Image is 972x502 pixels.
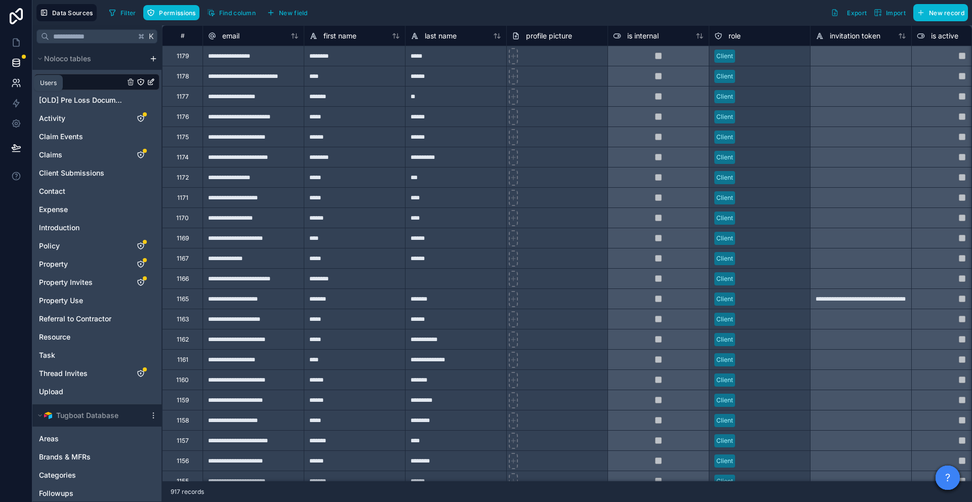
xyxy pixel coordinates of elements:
span: role [728,31,741,41]
span: first name [323,31,356,41]
div: 1179 [177,52,189,60]
div: 1163 [177,315,189,323]
span: Filter [120,9,136,17]
div: Client [716,477,733,486]
div: 1157 [177,437,189,445]
div: 1156 [177,457,189,465]
button: Data Sources [36,4,97,21]
button: Find column [204,5,259,20]
div: Client [716,254,733,263]
div: Client [716,72,733,81]
span: 917 records [171,488,204,496]
button: Permissions [143,5,199,20]
div: 1172 [177,174,189,182]
span: Import [886,9,906,17]
button: New field [263,5,311,20]
div: # [170,32,195,39]
button: Import [870,4,909,21]
span: is internal [627,31,659,41]
span: Find column [219,9,256,17]
div: 1162 [177,336,189,344]
div: Client [716,416,733,425]
div: 1169 [177,234,189,242]
div: 1160 [176,376,189,384]
div: Client [716,274,733,283]
div: Client [716,173,733,182]
span: email [222,31,239,41]
div: Client [716,112,733,121]
div: 1155 [177,477,189,485]
div: 1158 [177,416,189,425]
div: 1171 [177,194,188,202]
span: profile picture [526,31,572,41]
div: 1176 [177,113,189,121]
div: Client [716,355,733,364]
div: 1167 [177,255,189,263]
span: Export [847,9,867,17]
div: Client [716,52,733,61]
div: 1166 [177,275,189,283]
div: Client [716,375,733,385]
div: 1174 [177,153,189,161]
span: invitation token [830,31,880,41]
div: Client [716,193,733,202]
div: Client [716,92,733,101]
div: 1170 [176,214,189,222]
button: Export [827,4,870,21]
div: 1161 [177,356,188,364]
a: New record [909,4,968,21]
div: Client [716,133,733,142]
div: 1178 [177,72,189,80]
div: Client [716,456,733,466]
div: Client [716,153,733,162]
button: New record [913,4,968,21]
span: Data Sources [52,9,93,17]
div: Client [716,396,733,405]
div: 1165 [177,295,189,303]
div: Client [716,234,733,243]
span: New field [279,9,308,17]
span: is active [931,31,958,41]
button: Filter [105,5,140,20]
div: 1159 [177,396,189,404]
div: Client [716,315,733,324]
div: Client [716,335,733,344]
div: Client [716,295,733,304]
span: K [148,33,155,40]
button: ? [936,466,960,490]
span: New record [929,9,964,17]
span: Permissions [159,9,195,17]
div: Client [716,436,733,445]
div: Client [716,214,733,223]
div: 1175 [177,133,189,141]
div: Users [40,79,57,87]
a: Permissions [143,5,203,20]
div: 1177 [177,93,189,101]
span: last name [425,31,457,41]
